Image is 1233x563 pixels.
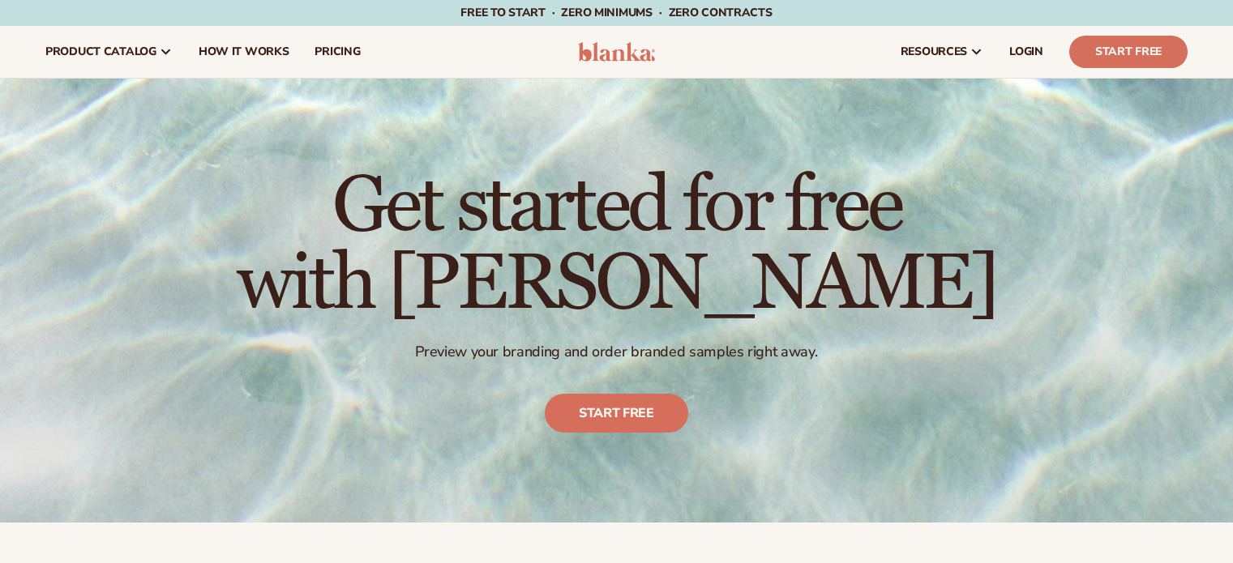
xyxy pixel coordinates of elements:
span: product catalog [45,45,156,58]
h1: Get started for free with [PERSON_NAME] [237,168,996,323]
span: How It Works [199,45,289,58]
a: resources [888,26,996,78]
a: Start free [545,395,688,433]
a: LOGIN [996,26,1056,78]
span: resources [901,45,967,58]
span: Free to start · ZERO minimums · ZERO contracts [460,5,772,20]
span: LOGIN [1009,45,1043,58]
p: Preview your branding and order branded samples right away. [237,343,996,361]
img: logo [578,42,655,62]
span: pricing [315,45,360,58]
a: How It Works [186,26,302,78]
a: Start Free [1069,36,1188,68]
a: product catalog [32,26,186,78]
a: pricing [302,26,373,78]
